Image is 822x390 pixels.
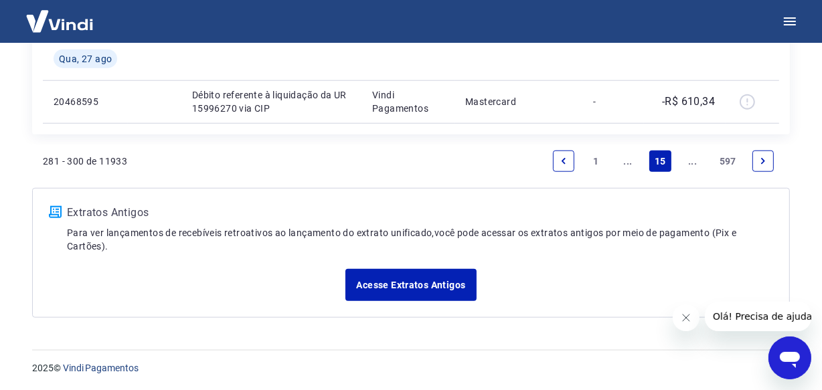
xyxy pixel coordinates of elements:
a: Jump forward [682,151,704,172]
span: Olá! Precisa de ajuda? [8,9,112,20]
p: Extratos Antigos [67,205,773,221]
span: Qua, 27 ago [59,52,112,66]
a: Page 597 [714,151,742,172]
p: Débito referente à liquidação da UR 15996270 via CIP [192,88,351,115]
a: Jump backward [617,151,639,172]
p: - [593,95,633,108]
img: Vindi [16,1,103,41]
iframe: Botão para abrir a janela de mensagens [768,336,811,379]
p: -R$ 610,34 [662,94,715,110]
p: 281 - 300 de 11933 [43,155,127,168]
p: Para ver lançamentos de recebíveis retroativos ao lançamento do extrato unificado, você pode aces... [67,226,773,253]
iframe: Mensagem da empresa [705,302,811,331]
p: Mastercard [465,95,572,108]
p: 2025 © [32,361,790,375]
ul: Pagination [548,145,779,177]
a: Previous page [553,151,574,172]
a: Page 1 [585,151,606,172]
iframe: Fechar mensagem [673,304,700,331]
p: Vindi Pagamentos [372,88,444,115]
a: Vindi Pagamentos [63,363,139,373]
img: ícone [49,206,62,218]
a: Page 15 is your current page [649,151,671,172]
a: Acesse Extratos Antigos [345,269,476,301]
p: 20468595 [54,95,117,108]
a: Next page [752,151,774,172]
